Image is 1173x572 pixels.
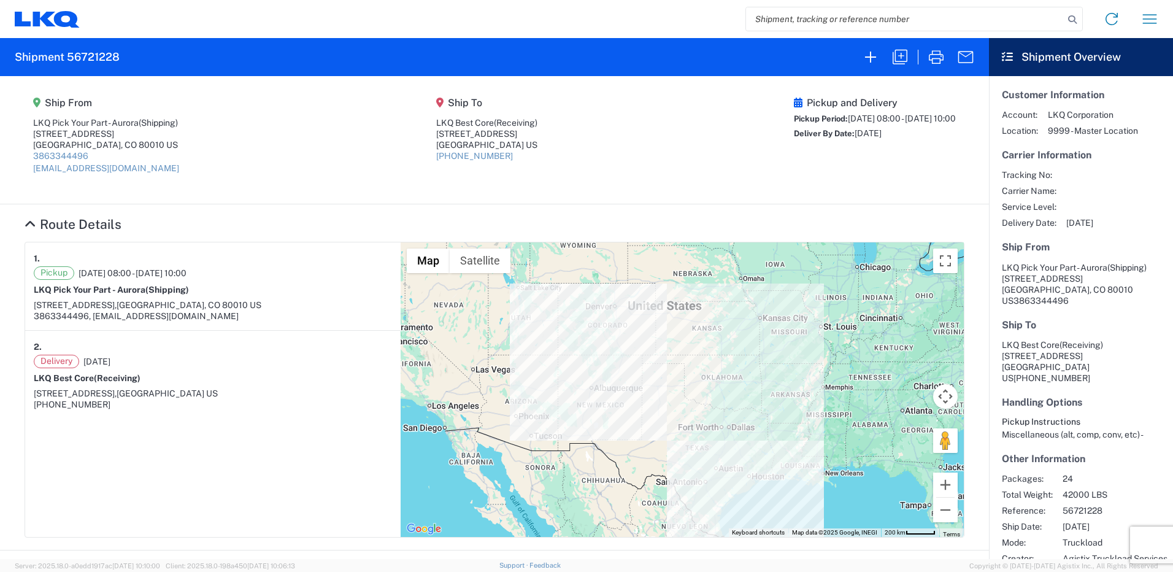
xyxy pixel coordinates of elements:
a: [PHONE_NUMBER] [436,151,513,161]
a: Support [499,562,530,569]
span: 3863344496 [1013,296,1069,306]
span: Service Level: [1002,201,1056,212]
span: 9999 - Master Location [1048,125,1138,136]
span: [STREET_ADDRESS] [1002,274,1083,284]
span: Location: [1002,125,1038,136]
div: [STREET_ADDRESS] [33,128,179,139]
span: (Shipping) [1107,263,1147,272]
div: [PHONE_NUMBER] [34,399,392,410]
span: (Receiving) [94,373,140,383]
span: [DATE] [83,356,110,367]
span: (Receiving) [1060,340,1103,350]
span: [DATE] 08:00 - [DATE] 10:00 [79,268,187,279]
address: [GEOGRAPHIC_DATA], CO 80010 US [1002,262,1160,306]
span: 24 [1063,473,1167,484]
span: Packages: [1002,473,1053,484]
span: Total Weight: [1002,489,1053,500]
div: Miscellaneous (alt, comp, conv, etc) - [1002,429,1160,440]
a: Hide Details [25,217,121,232]
span: [DATE] 08:00 - [DATE] 10:00 [848,114,956,123]
span: Server: 2025.18.0-a0edd1917ac [15,562,160,570]
button: Map camera controls [933,384,958,409]
a: 3863344496 [33,151,88,161]
span: 56721228 [1063,505,1167,516]
button: Zoom out [933,498,958,522]
span: [STREET_ADDRESS], [34,300,117,310]
button: Show satellite imagery [450,249,510,273]
strong: 2. [34,339,42,355]
header: Shipment Overview [989,38,1173,76]
h6: Pickup Instructions [1002,417,1160,427]
span: [DATE] 10:06:13 [247,562,295,570]
span: [GEOGRAPHIC_DATA], CO 80010 US [117,300,261,310]
h5: Other Information [1002,453,1160,465]
h5: Customer Information [1002,89,1160,101]
span: Carrier Name: [1002,185,1056,196]
span: Client: 2025.18.0-198a450 [166,562,295,570]
img: Google [404,521,444,537]
strong: LKQ Pick Your Part - Aurora [34,285,189,295]
h5: Pickup and Delivery [794,97,956,109]
span: Ship Date: [1002,521,1053,532]
span: Copyright © [DATE]-[DATE] Agistix Inc., All Rights Reserved [969,560,1158,571]
span: Deliver By Date: [794,129,855,138]
span: LKQ Corporation [1048,109,1138,120]
span: (Receiving) [494,118,537,128]
span: [DATE] 10:10:00 [112,562,160,570]
span: (Shipping) [145,285,189,295]
span: [DATE] [1066,217,1093,228]
span: 200 km [885,529,906,536]
div: LKQ Best Core [436,117,537,128]
span: [GEOGRAPHIC_DATA] US [117,388,218,398]
div: LKQ Pick Your Part - Aurora [33,117,179,128]
h5: Ship From [1002,241,1160,253]
span: Truckload [1063,537,1167,548]
div: [GEOGRAPHIC_DATA], CO 80010 US [33,139,179,150]
input: Shipment, tracking or reference number [746,7,1064,31]
span: 42000 LBS [1063,489,1167,500]
span: [DATE] [855,128,882,138]
span: Pickup [34,266,74,280]
strong: LKQ Best Core [34,373,140,383]
button: Map Scale: 200 km per 45 pixels [881,528,939,537]
button: Zoom in [933,473,958,497]
a: [EMAIL_ADDRESS][DOMAIN_NAME] [33,163,179,173]
span: [PHONE_NUMBER] [1013,373,1090,383]
span: Agistix Truckload Services [1063,553,1167,564]
h2: Shipment 56721228 [15,50,120,64]
span: Tracking No: [1002,169,1056,180]
div: 3863344496, [EMAIL_ADDRESS][DOMAIN_NAME] [34,311,392,322]
span: Delivery Date: [1002,217,1056,228]
strong: 1. [34,251,40,266]
span: Reference: [1002,505,1053,516]
span: (Shipping) [139,118,178,128]
button: Drag Pegman onto the map to open Street View [933,428,958,453]
h5: Ship To [1002,319,1160,331]
h5: Ship To [436,97,537,109]
a: Terms [943,531,960,538]
a: Feedback [529,562,561,569]
span: Mode: [1002,537,1053,548]
a: Open this area in Google Maps (opens a new window) [404,521,444,537]
button: Keyboard shortcuts [732,528,785,537]
h5: Ship From [33,97,179,109]
h5: Handling Options [1002,396,1160,408]
span: LKQ Best Core [STREET_ADDRESS] [1002,340,1103,361]
span: LKQ Pick Your Part - Aurora [1002,263,1107,272]
button: Show street map [407,249,450,273]
div: [STREET_ADDRESS] [436,128,537,139]
address: [GEOGRAPHIC_DATA] US [1002,339,1160,384]
span: Pickup Period: [794,114,848,123]
span: Delivery [34,355,79,368]
h5: Carrier Information [1002,149,1160,161]
span: Map data ©2025 Google, INEGI [792,529,877,536]
div: [GEOGRAPHIC_DATA] US [436,139,537,150]
span: [DATE] [1063,521,1167,532]
span: [STREET_ADDRESS], [34,388,117,398]
button: Toggle fullscreen view [933,249,958,273]
span: Creator: [1002,553,1053,564]
span: Account: [1002,109,1038,120]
